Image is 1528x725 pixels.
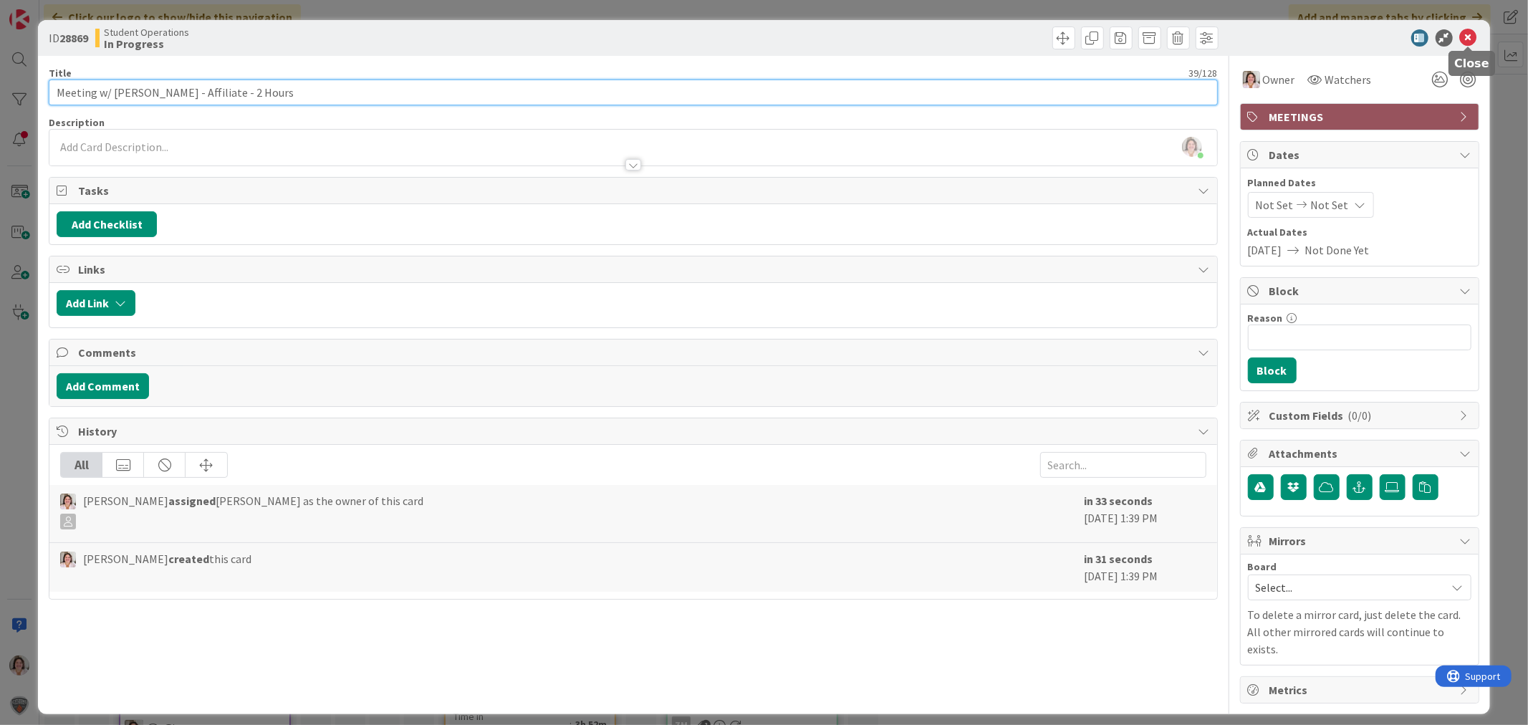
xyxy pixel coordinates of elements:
[1348,408,1372,423] span: ( 0/0 )
[49,67,72,80] label: Title
[1248,606,1471,658] p: To delete a mirror card, just delete the card. All other mirrored cards will continue to exists.
[1325,71,1372,88] span: Watchers
[1305,241,1370,259] span: Not Done Yet
[1040,452,1206,478] input: Search...
[49,80,1217,105] input: type card name here...
[49,29,88,47] span: ID
[168,552,209,566] b: created
[1256,196,1294,213] span: Not Set
[78,423,1191,440] span: History
[1256,577,1439,597] span: Select...
[1269,532,1453,549] span: Mirrors
[1269,108,1453,125] span: MEETINGS
[1248,241,1282,259] span: [DATE]
[60,552,76,567] img: EW
[83,492,423,529] span: [PERSON_NAME] [PERSON_NAME] as the owner of this card
[1269,445,1453,462] span: Attachments
[1243,71,1260,88] img: EW
[76,67,1217,80] div: 39 / 128
[1248,357,1297,383] button: Block
[57,373,149,399] button: Add Comment
[1085,492,1206,535] div: [DATE] 1:39 PM
[59,31,88,45] b: 28869
[1248,562,1277,572] span: Board
[1182,137,1202,157] img: 8Zp9bjJ6wS5x4nzU9KWNNxjkzf4c3Efw.jpg
[78,182,1191,199] span: Tasks
[1269,681,1453,698] span: Metrics
[57,290,135,316] button: Add Link
[78,261,1191,278] span: Links
[57,211,157,237] button: Add Checklist
[104,38,189,49] b: In Progress
[1085,550,1206,585] div: [DATE] 1:39 PM
[1248,176,1471,191] span: Planned Dates
[78,344,1191,361] span: Comments
[1311,196,1349,213] span: Not Set
[1269,407,1453,424] span: Custom Fields
[1248,225,1471,240] span: Actual Dates
[1269,282,1453,299] span: Block
[60,494,76,509] img: EW
[1085,552,1153,566] b: in 31 seconds
[104,27,189,38] span: Student Operations
[83,550,251,567] span: [PERSON_NAME] this card
[1269,146,1453,163] span: Dates
[1454,57,1489,70] h5: Close
[168,494,216,508] b: assigned
[1248,312,1283,325] label: Reason
[61,453,102,477] div: All
[49,116,105,129] span: Description
[30,2,65,19] span: Support
[1085,494,1153,508] b: in 33 seconds
[1263,71,1295,88] span: Owner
